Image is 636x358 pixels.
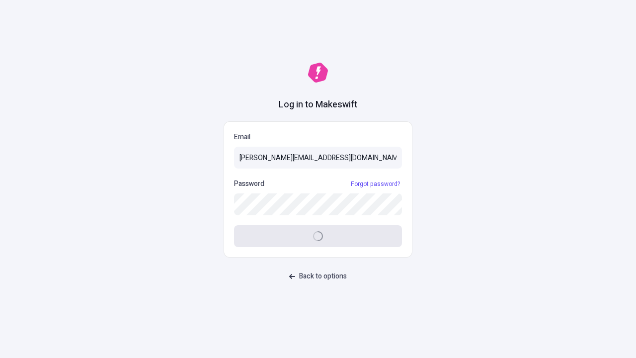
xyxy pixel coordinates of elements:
button: Back to options [283,268,353,285]
a: Forgot password? [349,180,402,188]
p: Password [234,179,264,189]
input: Email [234,147,402,169]
p: Email [234,132,402,143]
h1: Log in to Makeswift [279,98,357,111]
span: Back to options [299,271,347,282]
